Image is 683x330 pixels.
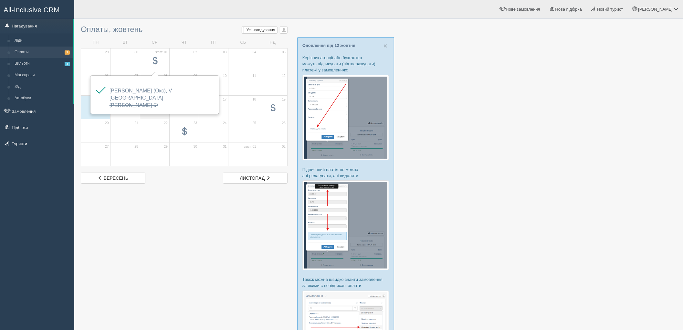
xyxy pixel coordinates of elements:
a: З/Д [12,81,73,93]
span: 24 [223,121,226,125]
span: 12 [282,74,286,78]
p: Підписаний платіж не можна ані редагувати, ані видаляти: [302,166,389,179]
td: ВТ [110,37,140,48]
a: листопад [223,173,288,184]
img: %D0%BF%D1%96%D0%B4%D1%82%D0%B2%D0%B5%D1%80%D0%B4%D0%B6%D0%B5%D0%BD%D0%BD%D1%8F-%D0%BE%D0%BF%D0%BB... [302,180,389,270]
span: × [384,42,387,49]
span: 30 [194,144,197,149]
a: Мої справи [12,69,73,81]
span: Новий турист [597,7,623,12]
a: Ліди [12,35,73,47]
span: 04 [253,50,256,55]
td: СБ [228,37,258,48]
span: 05 [282,50,286,55]
span: 03 [223,50,226,55]
button: Close [384,42,387,49]
span: 3 [65,50,70,55]
td: СР [140,37,169,48]
span: лист. 01 [244,144,256,149]
span: 21 [134,121,138,125]
span: All-Inclusive CRM [4,6,60,14]
span: вересень [104,176,128,181]
span: 31 [223,144,226,149]
td: ЧТ [169,37,199,48]
span: листопад [240,176,265,181]
span: 30 [134,50,138,55]
span: 25 [253,121,256,125]
span: 27 [105,144,109,149]
span: Нове замовлення [506,7,540,12]
span: 09 [194,74,197,78]
span: 17 [223,97,226,102]
span: 07 [134,74,138,78]
p: Також можна швидко знайти замовлення за якими є непідписані оплати: [302,276,389,289]
p: Керівник агенції або бухгалтер можуть підписувати (підтверджувати) платежі у замовленнях: [302,55,389,73]
span: 22 [164,121,168,125]
a: вересень [81,173,145,184]
span: 02 [282,144,286,149]
span: 10 [223,74,226,78]
img: %D0%BF%D1%96%D0%B4%D1%82%D0%B2%D0%B5%D1%80%D0%B4%D0%B6%D0%B5%D0%BD%D0%BD%D1%8F-%D0%BE%D0%BF%D0%BB... [302,75,389,160]
span: 19 [282,97,286,102]
a: All-Inclusive CRM [0,0,74,18]
a: Вильоти3 [12,58,73,69]
span: 28 [134,144,138,149]
td: НД [258,37,287,48]
span: 29 [164,144,168,149]
span: 26 [282,121,286,125]
span: 11 [253,74,256,78]
a: Автобуси [12,92,73,104]
a: Оновлення від 12 жовтня [302,43,355,48]
span: 08 [164,74,168,78]
span: 18 [253,97,256,102]
span: [PERSON_NAME] [638,7,673,12]
span: 29 [105,50,109,55]
span: 23 [194,121,197,125]
span: 02 [194,50,197,55]
h3: Оплаты, жовтень [81,25,288,34]
a: Оплаты3 [12,47,73,58]
span: 06 [105,74,109,78]
span: жовт. 01 [155,50,168,55]
span: 3 [65,62,70,66]
td: ПТ [199,37,228,48]
a: [PERSON_NAME] (Окс), V [GEOGRAPHIC_DATA][PERSON_NAME] 5* [110,88,172,108]
span: Нова підбірка [555,7,582,12]
span: Усі нагадування [247,28,275,32]
span: 20 [105,121,109,125]
td: ПН [81,37,110,48]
